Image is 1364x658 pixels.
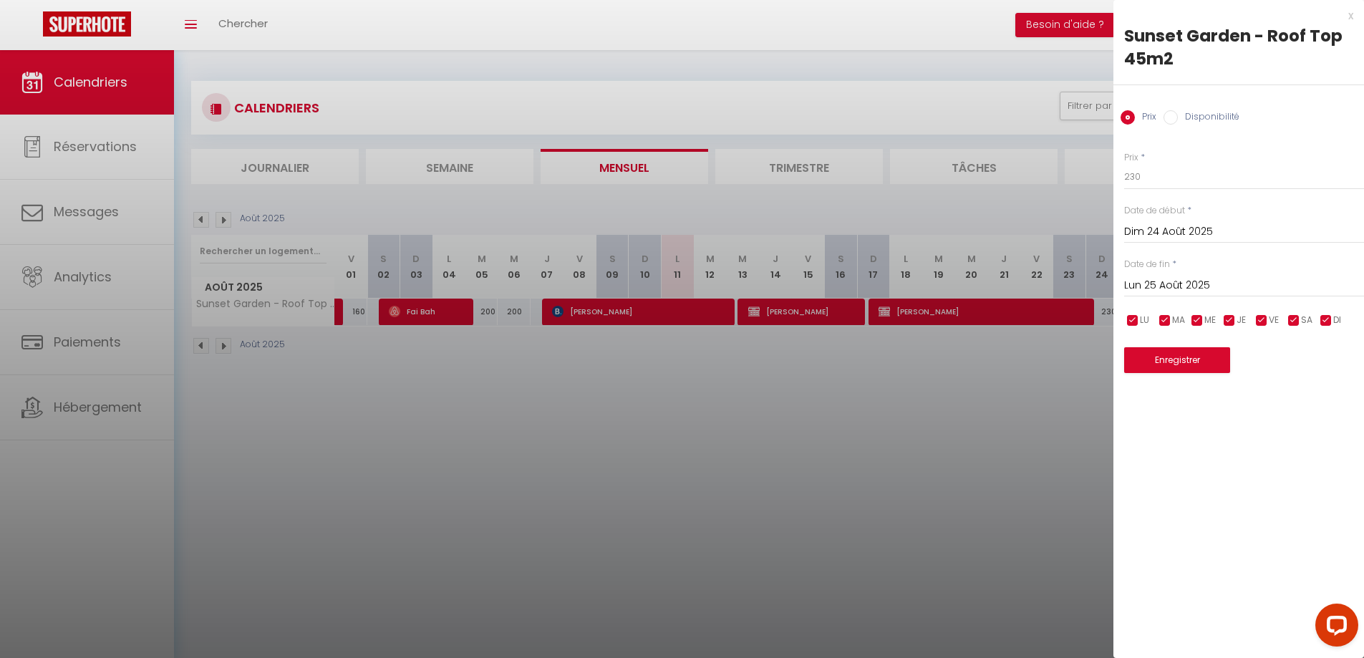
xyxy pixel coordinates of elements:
label: Date de fin [1124,258,1170,271]
label: Disponibilité [1178,110,1239,126]
span: LU [1140,314,1149,327]
span: DI [1333,314,1341,327]
div: x [1113,7,1353,24]
div: Sunset Garden - Roof Top 45m2 [1124,24,1353,70]
span: SA [1301,314,1312,327]
span: VE [1269,314,1279,327]
label: Prix [1124,151,1138,165]
span: ME [1204,314,1216,327]
label: Prix [1135,110,1156,126]
span: MA [1172,314,1185,327]
iframe: LiveChat chat widget [1304,598,1364,658]
label: Date de début [1124,204,1185,218]
button: Enregistrer [1124,347,1230,373]
span: JE [1237,314,1246,327]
